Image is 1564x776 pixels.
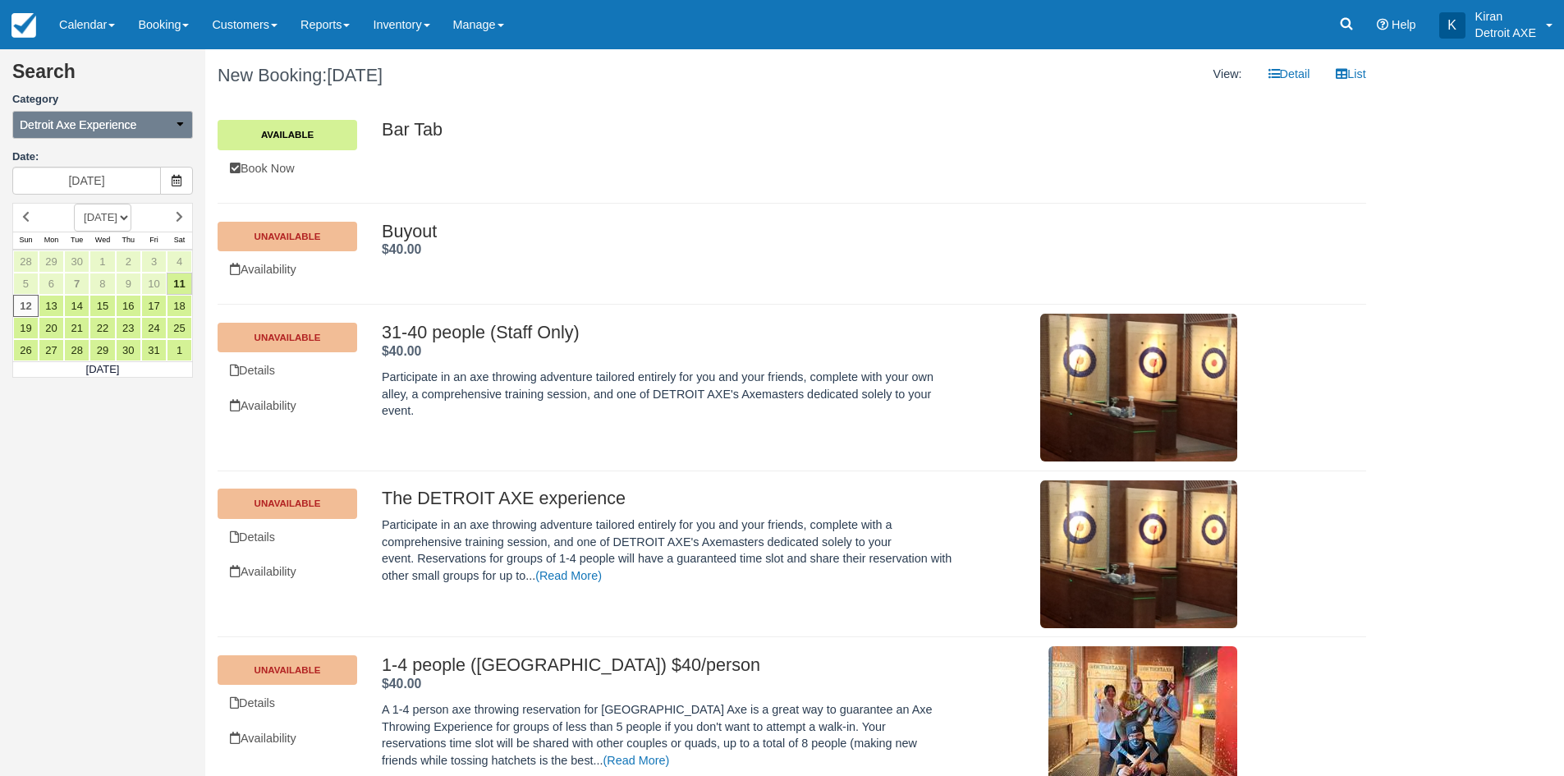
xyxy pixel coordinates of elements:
[382,323,952,342] h2: 31-40 people (Staff Only)
[167,339,192,361] a: 1
[167,295,192,317] a: 18
[64,317,89,339] a: 21
[13,339,39,361] a: 26
[1475,8,1536,25] p: Kiran
[141,250,167,273] a: 3
[12,92,193,108] label: Category
[89,317,115,339] a: 22
[13,317,39,339] a: 19
[39,339,64,361] a: 27
[535,569,602,582] a: (Read More)
[13,361,193,378] td: [DATE]
[64,295,89,317] a: 14
[89,250,115,273] a: 1
[218,66,779,85] h1: New Booking:
[382,677,421,691] strong: Price: $40
[382,655,952,675] h2: 1-4 people ([GEOGRAPHIC_DATA]) $40/person
[1392,18,1416,31] span: Help
[20,117,136,133] span: Detroit Axe Experience
[218,655,357,685] a: Unavailable
[382,242,421,256] strong: Price: $40
[382,120,1237,140] h2: Bar Tab
[64,232,89,250] th: Tue
[13,232,39,250] th: Sun
[12,62,193,92] h2: Search
[116,232,141,250] th: Thu
[382,489,952,508] h2: The DETROIT AXE experience
[382,222,1237,241] h2: Buyout
[11,13,36,38] img: checkfront-main-nav-mini-logo.png
[382,344,421,358] span: $40.00
[39,232,64,250] th: Mon
[1377,19,1388,30] i: Help
[218,253,357,287] a: Unavailable.
[218,555,357,589] a: Unavailable.
[89,232,115,250] th: Wed
[1040,314,1237,461] img: M5-2
[64,339,89,361] a: 28
[167,250,192,273] a: 4
[89,339,115,361] a: 29
[141,273,167,295] a: 10
[382,344,421,358] strong: Price: $40
[218,686,357,720] a: Details
[218,489,357,518] a: Unavailable
[39,317,64,339] a: 20
[218,389,357,423] a: Unavailable.
[89,295,115,317] a: 15
[89,273,115,295] a: 8
[12,149,193,165] label: Date:
[13,250,39,273] a: 28
[39,295,64,317] a: 13
[218,521,357,554] a: Details
[167,273,192,295] a: 11
[116,317,141,339] a: 23
[1475,25,1536,41] p: Detroit AXE
[218,152,357,186] a: Book Now
[382,701,952,769] p: A 1-4 person axe throwing reservation for [GEOGRAPHIC_DATA] Axe is a great way to guarantee an Ax...
[1323,57,1378,91] a: List
[1040,480,1237,628] img: M9-1
[218,222,357,251] a: Unavailable
[141,339,167,361] a: 31
[12,111,193,139] button: Detroit Axe Experience
[13,295,39,317] a: 12
[1439,12,1465,39] div: K
[167,317,192,339] a: 25
[382,677,421,691] span: $40.00
[116,295,141,317] a: 16
[218,323,357,352] a: Unavailable
[382,517,952,584] p: Participate in an axe throwing adventure tailored entirely for you and your friends, complete wit...
[141,295,167,317] a: 17
[116,250,141,273] a: 2
[64,273,89,295] a: 7
[218,120,357,149] a: Available
[1201,57,1254,91] li: View:
[64,250,89,273] a: 30
[382,369,952,420] p: Participate in an axe throwing adventure tailored entirely for you and your friends, complete wit...
[141,232,167,250] th: Fri
[39,250,64,273] a: 29
[39,273,64,295] a: 6
[218,354,357,388] a: Details
[167,232,192,250] th: Sat
[13,273,39,295] a: 5
[327,65,383,85] span: [DATE]
[141,317,167,339] a: 24
[218,722,357,755] a: Unavailable.
[116,273,141,295] a: 9
[382,242,421,256] span: $40.00
[1256,57,1323,91] a: Detail
[116,339,141,361] a: 30
[603,754,670,767] a: (Read More)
